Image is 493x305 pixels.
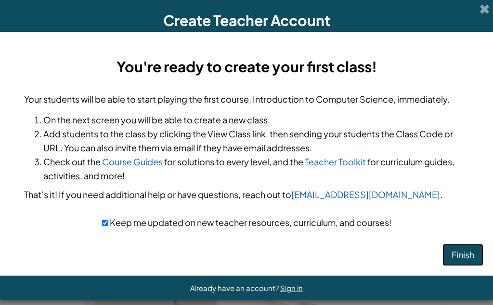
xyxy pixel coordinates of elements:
[102,156,163,167] a: Course Guides
[108,217,391,228] span: Keep me updated on new teacher resources, curriculum, and courses!
[24,92,469,106] p: Your students will be able to start playing the first course, Introduction to Computer Science, i...
[24,56,469,78] h3: You're ready to create your first class!
[305,156,366,167] a: Teacher Toolkit
[43,127,469,155] li: Add students to the class by clicking the View Class link, then sending your students the Class C...
[442,244,483,266] button: Finish
[43,156,101,167] span: Check out the
[163,11,330,29] span: Create Teacher Account
[190,283,280,292] span: Already have an account?
[291,189,440,200] a: [EMAIL_ADDRESS][DOMAIN_NAME]
[280,283,303,292] a: Sign in
[43,113,469,127] li: On the next screen you will be able to create a new class.
[164,156,303,167] span: for solutions to every level, and the
[24,189,442,200] span: That’s it! If you need additional help or have questions, reach out to .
